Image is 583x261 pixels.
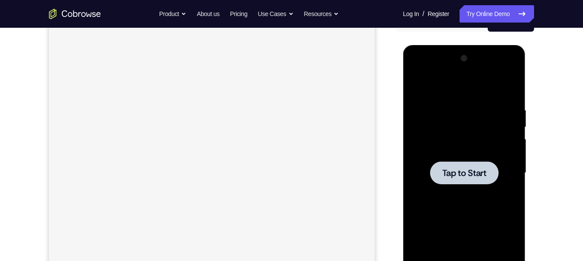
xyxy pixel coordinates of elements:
[403,5,419,23] a: Log In
[428,5,449,23] a: Register
[460,5,534,23] a: Try Online Demo
[230,5,247,23] a: Pricing
[258,5,293,23] button: Use Cases
[197,5,219,23] a: About us
[422,9,424,19] span: /
[49,9,101,19] a: Go to the home page
[304,5,339,23] button: Resources
[159,5,187,23] button: Product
